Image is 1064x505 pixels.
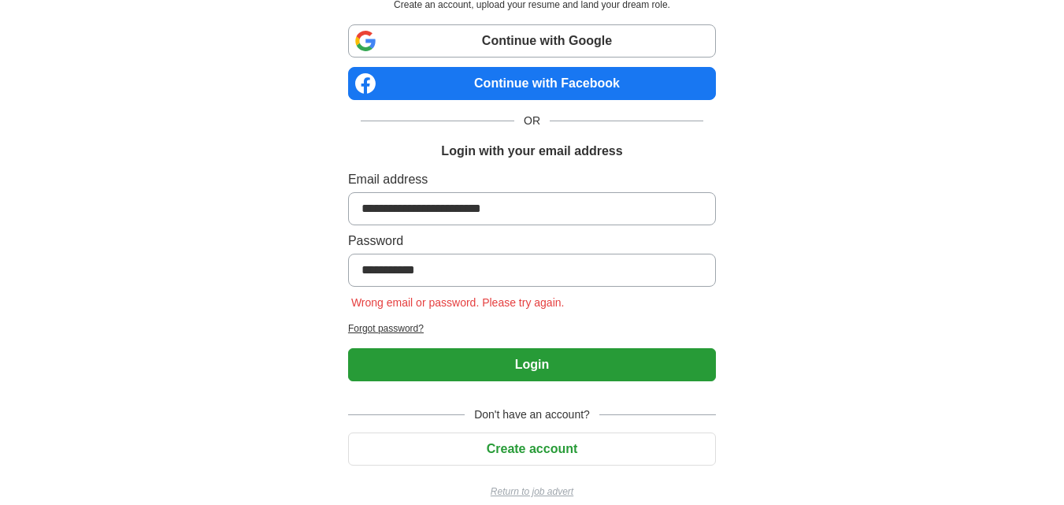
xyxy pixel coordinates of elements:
label: Password [348,232,716,251]
label: Email address [348,170,716,189]
a: Forgot password? [348,321,716,336]
a: Continue with Facebook [348,67,716,100]
span: Wrong email or password. Please try again. [348,296,568,309]
button: Create account [348,433,716,466]
span: Don't have an account? [465,407,599,423]
a: Create account [348,442,716,455]
a: Return to job advert [348,485,716,499]
button: Login [348,348,716,381]
span: OR [514,113,550,129]
h1: Login with your email address [441,142,622,161]
a: Continue with Google [348,24,716,58]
